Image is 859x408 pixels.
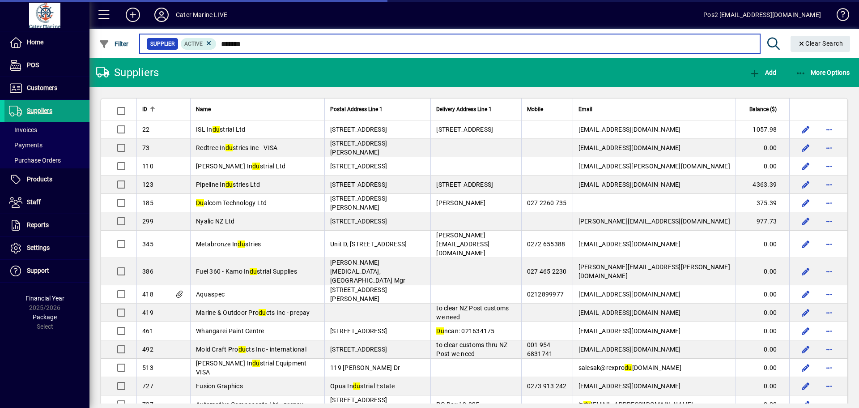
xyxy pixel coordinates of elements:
[4,31,89,54] a: Home
[822,287,836,301] button: More options
[822,214,836,228] button: More options
[527,291,564,298] span: 0212899977
[9,126,37,133] span: Invoices
[578,382,681,390] span: [EMAIL_ADDRESS][DOMAIN_NAME]
[527,268,567,275] span: 027 465 2230
[142,291,153,298] span: 418
[330,163,387,170] span: [STREET_ADDRESS]
[822,159,836,173] button: More options
[330,286,387,302] span: [STREET_ADDRESS][PERSON_NAME]
[799,159,813,173] button: Edit
[625,364,632,371] em: du
[578,163,730,170] span: [EMAIL_ADDRESS][PERSON_NAME][DOMAIN_NAME]
[736,359,789,377] td: 0.00
[799,324,813,338] button: Edit
[150,39,174,48] span: Supplier
[142,309,153,316] span: 419
[142,163,153,170] span: 110
[27,198,41,206] span: Staff
[142,364,153,371] span: 513
[436,401,479,408] span: PO Box 19-025
[436,126,493,133] span: [STREET_ADDRESS]
[196,199,204,206] em: Du
[436,104,492,114] span: Delivery Address Line 1
[99,40,129,47] span: Filter
[330,259,405,284] span: [PERSON_NAME][MEDICAL_DATA], [GEOGRAPHIC_DATA] Mgr
[736,377,789,395] td: 0.00
[736,139,789,157] td: 0.00
[436,327,494,335] span: ncan: 021634175
[196,126,246,133] span: ISL In strial Ltd
[822,141,836,155] button: More options
[250,268,257,275] em: du
[27,267,49,274] span: Support
[4,237,89,259] a: Settings
[181,38,217,50] mat-chip: Activation Status: Active
[330,126,387,133] span: [STREET_ADDRESS]
[4,153,89,168] a: Purchase Orders
[578,291,681,298] span: [EMAIL_ADDRESS][DOMAIN_NAME]
[822,237,836,251] button: More options
[578,263,730,279] span: [PERSON_NAME][EMAIL_ADDRESS][PERSON_NAME][DOMAIN_NAME]
[822,342,836,356] button: More options
[799,122,813,137] button: Edit
[799,287,813,301] button: Edit
[196,104,319,114] div: Name
[436,327,444,335] em: Du
[822,196,836,210] button: More options
[583,401,591,408] em: du
[27,84,57,91] span: Customers
[736,157,789,176] td: 0.00
[142,327,153,335] span: 461
[4,191,89,214] a: Staff
[330,218,387,225] span: [STREET_ADDRESS]
[736,285,789,304] td: 0.00
[27,39,43,46] span: Home
[4,214,89,236] a: Reports
[26,295,64,302] span: Financial Year
[799,177,813,192] button: Edit
[436,341,507,357] span: to clear customs thru NZ Post we need
[736,212,789,231] td: 977.73
[142,241,153,248] span: 345
[142,126,150,133] span: 22
[252,163,260,170] em: du
[330,104,383,114] span: Postal Address Line 1
[9,157,61,164] span: Purchase Orders
[578,104,730,114] div: Email
[822,361,836,375] button: More options
[196,346,306,353] span: Mold Craft Pro cts Inc - international
[142,181,153,188] span: 123
[196,382,243,390] span: Fusion Graphics
[27,61,39,69] span: POS
[436,232,489,257] span: [PERSON_NAME][EMAIL_ADDRESS][DOMAIN_NAME]
[795,69,850,76] span: More Options
[196,144,277,151] span: Redtree In stries Inc - VISA
[238,346,246,353] em: du
[4,168,89,191] a: Products
[225,181,233,188] em: du
[4,77,89,99] a: Customers
[527,341,553,357] span: 001 954 6831741
[527,104,567,114] div: Mobile
[736,304,789,322] td: 0.00
[527,199,567,206] span: 027 2260 735
[799,305,813,320] button: Edit
[799,196,813,210] button: Edit
[822,264,836,279] button: More options
[196,327,264,335] span: Whangarei Paint Centre
[196,268,297,275] span: Fuel 360 - Kamo In strial Supplies
[119,7,147,23] button: Add
[793,64,852,81] button: More Options
[27,244,50,251] span: Settings
[4,54,89,77] a: POS
[97,36,131,52] button: Filter
[791,36,850,52] button: Clear
[799,237,813,251] button: Edit
[741,104,785,114] div: Balance ($)
[830,2,848,31] a: Knowledge Base
[527,104,543,114] span: Mobile
[578,364,681,371] span: salesak@rexpro [DOMAIN_NAME]
[578,218,730,225] span: [PERSON_NAME][EMAIL_ADDRESS][DOMAIN_NAME]
[196,181,260,188] span: Pipeline In stries Ltd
